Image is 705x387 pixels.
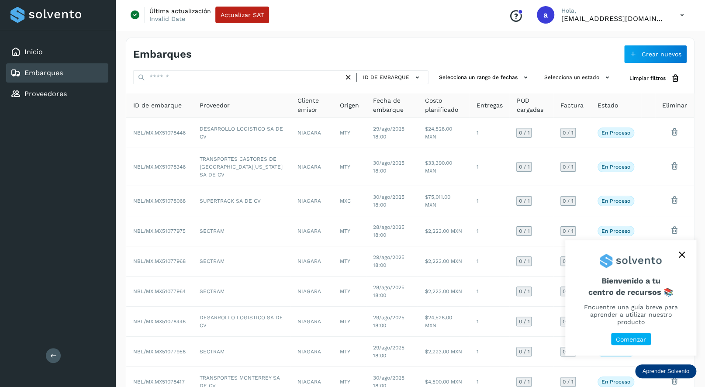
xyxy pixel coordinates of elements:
td: $75,011.00 MXN [418,186,469,216]
td: NIAGARA [290,246,332,276]
td: $2,223.00 MXN [418,216,469,246]
span: 30/ago/2025 18:00 [373,194,404,208]
span: Crear nuevos [642,51,681,57]
span: NBL/MX.MX51078448 [133,318,186,325]
p: aremartinez@niagarawater.com [561,14,666,23]
button: Comenzar [611,333,651,346]
td: 1 [469,276,509,307]
p: Aprender Solvento [642,368,689,375]
span: Limpiar filtros [629,74,666,82]
td: MXC [333,186,366,216]
td: MTY [333,307,366,337]
button: Crear nuevos [624,45,687,63]
button: Selecciona un estado [541,70,615,85]
span: 0 / 1 [518,259,529,264]
span: 0 / 1 [563,198,574,204]
span: NBL/MX.MX51078346 [133,164,186,170]
td: SECTRAM [193,276,290,307]
span: 28/ago/2025 18:00 [373,284,404,298]
span: NBL/MX.MX51078417 [133,379,185,385]
td: MTY [333,216,366,246]
span: Eliminar [662,101,687,110]
span: NBL/MX.MX51077968 [133,258,186,264]
p: En proceso [601,164,630,170]
div: Inicio [6,42,108,62]
td: 1 [469,216,509,246]
span: 0 / 1 [563,228,574,234]
button: Limpiar filtros [622,70,687,86]
span: Actualizar SAT [221,12,264,18]
span: 0 / 1 [563,259,574,264]
p: En proceso [601,130,630,136]
span: NBL/MX.MX51078446 [133,130,186,136]
span: 28/ago/2025 18:00 [373,224,404,238]
span: 0 / 1 [563,319,574,324]
p: En proceso [601,228,630,234]
td: NIAGARA [290,276,332,307]
span: 0 / 1 [518,289,529,294]
td: 1 [469,186,509,216]
button: Actualizar SAT [215,7,269,23]
td: SECTRAM [193,337,290,367]
span: 29/ago/2025 18:00 [373,314,404,328]
div: Embarques [6,63,108,83]
td: NIAGARA [290,216,332,246]
span: 30/ago/2025 18:00 [373,160,404,174]
td: MTY [333,337,366,367]
td: SECTRAM [193,246,290,276]
span: NBL/MX.MX51077975 [133,228,186,234]
span: NBL/MX.MX51077964 [133,288,186,294]
span: POD cargadas [516,96,546,114]
td: NIAGARA [290,118,332,148]
span: 29/ago/2025 18:00 [373,345,404,359]
a: Embarques [24,69,63,77]
span: NBL/MX.MX51077958 [133,349,186,355]
button: ID de embarque [360,71,425,84]
p: En proceso [601,198,630,204]
a: Inicio [24,48,43,56]
span: 0 / 1 [563,164,574,169]
p: Última actualización [149,7,211,15]
span: Entregas [476,101,502,110]
td: 1 [469,337,509,367]
span: Proveedor [200,101,230,110]
p: En proceso [601,379,630,385]
h4: Embarques [133,48,192,61]
td: 1 [469,246,509,276]
div: Aprender Solvento [635,364,696,378]
td: NIAGARA [290,337,332,367]
span: Origen [340,101,359,110]
span: Fecha de embarque [373,96,411,114]
td: MTY [333,148,366,186]
span: 29/ago/2025 18:00 [373,126,404,140]
td: $24,528.00 MXN [418,307,469,337]
p: Encuentre una guía breve para aprender a utilizar nuestro producto [576,304,686,325]
span: ID de embarque [363,73,409,81]
span: 0 / 1 [518,228,529,234]
button: close, [675,248,688,261]
td: MTY [333,276,366,307]
span: Cliente emisor [297,96,325,114]
td: 1 [469,148,509,186]
span: 0 / 1 [563,349,574,354]
td: $24,528.00 MXN [418,118,469,148]
td: 1 [469,307,509,337]
td: $2,223.00 MXN [418,276,469,307]
a: Proveedores [24,90,67,98]
p: Invalid Date [149,15,185,23]
p: Hola, [561,7,666,14]
span: 0 / 1 [518,130,529,135]
span: 0 / 1 [563,379,574,384]
span: Factura [560,101,584,110]
span: ID de embarque [133,101,182,110]
span: 0 / 1 [518,349,529,354]
td: TRANSPORTES CASTORES DE [GEOGRAPHIC_DATA][US_STATE] SA DE CV [193,148,290,186]
td: SECTRAM [193,216,290,246]
span: 0 / 1 [563,130,574,135]
span: Costo planificado [425,96,462,114]
td: NIAGARA [290,186,332,216]
td: DESARROLLO LOGISTICO SA DE CV [193,118,290,148]
td: NIAGARA [290,307,332,337]
td: $2,223.00 MXN [418,337,469,367]
span: 0 / 1 [518,319,529,324]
